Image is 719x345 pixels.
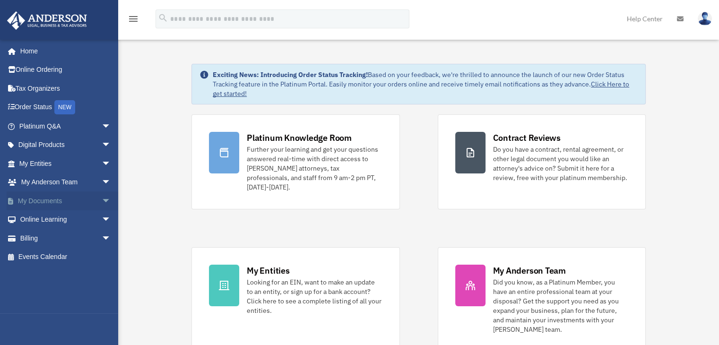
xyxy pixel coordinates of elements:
[213,70,368,79] strong: Exciting News: Introducing Order Status Tracking!
[102,191,121,211] span: arrow_drop_down
[213,70,638,98] div: Based on your feedback, we're thrilled to announce the launch of our new Order Status Tracking fe...
[7,136,125,155] a: Digital Productsarrow_drop_down
[247,145,382,192] div: Further your learning and get your questions answered real-time with direct access to [PERSON_NAM...
[7,173,125,192] a: My Anderson Teamarrow_drop_down
[7,60,125,79] a: Online Ordering
[102,117,121,136] span: arrow_drop_down
[54,100,75,114] div: NEW
[247,132,352,144] div: Platinum Knowledge Room
[438,114,646,209] a: Contract Reviews Do you have a contract, rental agreement, or other legal document you would like...
[102,173,121,192] span: arrow_drop_down
[247,265,289,276] div: My Entities
[128,17,139,25] a: menu
[7,117,125,136] a: Platinum Q&Aarrow_drop_down
[7,79,125,98] a: Tax Organizers
[102,229,121,248] span: arrow_drop_down
[7,191,125,210] a: My Documentsarrow_drop_down
[7,154,125,173] a: My Entitiesarrow_drop_down
[7,98,125,117] a: Order StatusNEW
[493,265,566,276] div: My Anderson Team
[493,132,561,144] div: Contract Reviews
[102,136,121,155] span: arrow_drop_down
[698,12,712,26] img: User Pic
[493,145,628,182] div: Do you have a contract, rental agreement, or other legal document you would like an attorney's ad...
[7,248,125,267] a: Events Calendar
[4,11,90,30] img: Anderson Advisors Platinum Portal
[191,114,399,209] a: Platinum Knowledge Room Further your learning and get your questions answered real-time with dire...
[128,13,139,25] i: menu
[247,277,382,315] div: Looking for an EIN, want to make an update to an entity, or sign up for a bank account? Click her...
[102,210,121,230] span: arrow_drop_down
[102,154,121,173] span: arrow_drop_down
[7,229,125,248] a: Billingarrow_drop_down
[158,13,168,23] i: search
[213,80,629,98] a: Click Here to get started!
[7,42,121,60] a: Home
[493,277,628,334] div: Did you know, as a Platinum Member, you have an entire professional team at your disposal? Get th...
[7,210,125,229] a: Online Learningarrow_drop_down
